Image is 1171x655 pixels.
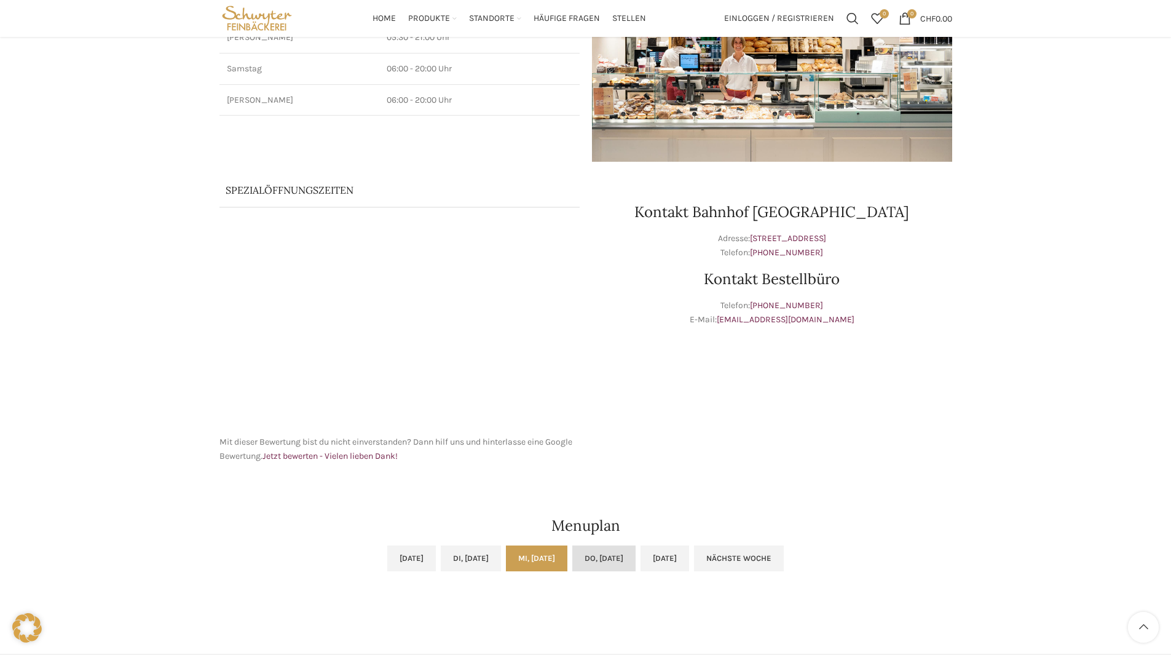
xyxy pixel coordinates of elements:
[441,546,501,571] a: Di, [DATE]
[572,546,636,571] a: Do, [DATE]
[718,6,840,31] a: Einloggen / Registrieren
[920,13,952,23] bdi: 0.00
[534,13,600,25] span: Häufige Fragen
[373,13,396,25] span: Home
[373,6,396,31] a: Home
[750,233,826,244] a: [STREET_ADDRESS]
[865,6,889,31] a: 0
[469,13,515,25] span: Standorte
[387,63,572,75] p: 06:00 - 20:00 Uhr
[408,13,450,25] span: Produkte
[840,6,865,31] a: Suchen
[506,546,567,571] a: Mi, [DATE]
[301,6,717,31] div: Main navigation
[865,6,889,31] div: Meine Wunschliste
[612,6,646,31] a: Stellen
[592,272,952,287] h2: Kontakt Bestellbüro
[534,6,600,31] a: Häufige Fragen
[387,94,572,106] p: 06:00 - 20:00 Uhr
[227,94,372,106] p: [PERSON_NAME]
[724,14,834,23] span: Einloggen / Registrieren
[694,546,784,571] a: Nächste Woche
[592,299,952,327] p: Telefon: E-Mail:
[750,247,823,258] a: [PHONE_NUMBER]
[219,435,580,463] p: Mit dieser Bewertung bist du nicht einverstanden? Dann hilf uns und hinterlasse eine Google Bewer...
[262,451,398,461] a: Jetzt bewerten - Vielen lieben Dank!
[880,9,889,18] span: 0
[387,546,436,571] a: [DATE]
[750,300,823,311] a: [PHONE_NUMBER]
[387,31,572,44] p: 05:30 - 21:00 Uhr
[227,63,372,75] p: Samstag
[1128,612,1159,643] a: Scroll to top button
[219,518,952,533] h2: Menuplan
[592,205,952,220] h2: Kontakt Bahnhof [GEOGRAPHIC_DATA]
[717,314,854,325] a: [EMAIL_ADDRESS][DOMAIN_NAME]
[219,12,295,23] a: Site logo
[408,6,457,31] a: Produkte
[227,31,372,44] p: [PERSON_NAME]
[612,13,646,25] span: Stellen
[219,239,580,423] iframe: schwyter bahnhof
[592,232,952,260] p: Adresse: Telefon:
[226,183,539,197] p: Spezialöffnungszeiten
[907,9,917,18] span: 0
[893,6,958,31] a: 0 CHF0.00
[641,546,689,571] a: [DATE]
[469,6,521,31] a: Standorte
[920,13,936,23] span: CHF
